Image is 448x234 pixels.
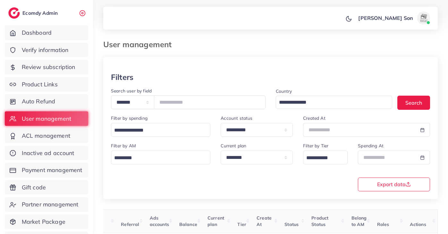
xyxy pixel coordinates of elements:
a: Auto Refund [5,94,88,109]
span: Export data [377,182,411,187]
label: Created At [303,115,325,121]
input: Search for option [112,126,202,135]
label: Account status [221,115,252,121]
input: Search for option [277,98,384,108]
a: Product Links [5,77,88,92]
p: [PERSON_NAME] Son [358,14,413,22]
a: Gift code [5,180,88,195]
input: Search for option [112,153,202,163]
span: Payment management [22,166,82,174]
div: Search for option [303,151,348,164]
label: Filter by AM [111,143,136,149]
span: ACL management [22,132,70,140]
h3: User management [103,40,177,49]
span: Dashboard [22,29,52,37]
span: Review subscription [22,63,75,71]
span: Actions [410,221,426,227]
span: Auto Refund [22,97,55,106]
a: Verify information [5,43,88,57]
a: [PERSON_NAME] Sonavatar [355,12,433,24]
div: Search for option [111,123,210,137]
a: Market Package [5,214,88,229]
span: User management [22,115,71,123]
span: Belong to AM [351,215,367,227]
a: Dashboard [5,25,88,40]
span: Product Links [22,80,58,89]
img: logo [8,7,20,19]
span: Create At [257,215,272,227]
a: Partner management [5,197,88,212]
label: Search user by field [111,88,152,94]
button: Export data [358,178,430,191]
span: Market Package [22,218,65,226]
a: logoEcomdy Admin [8,7,59,19]
a: ACL management [5,128,88,143]
input: Search for option [304,153,339,163]
span: Balance [179,221,197,227]
span: Referral [121,221,139,227]
a: Inactive ad account [5,146,88,160]
a: Payment management [5,163,88,178]
button: Search [397,96,430,109]
span: Product Status [311,215,328,227]
span: Gift code [22,183,46,192]
h2: Ecomdy Admin [22,10,59,16]
span: Status [284,221,299,227]
label: Country [276,88,292,94]
label: Filter by Tier [303,143,328,149]
a: User management [5,111,88,126]
label: Filter by spending [111,115,148,121]
div: Search for option [276,96,393,109]
div: Search for option [111,151,210,164]
img: avatar [417,12,430,24]
span: Current plan [207,215,224,227]
label: Spending At [358,143,384,149]
span: Inactive ad account [22,149,74,157]
span: Partner management [22,200,79,209]
span: Roles [377,221,389,227]
a: Review subscription [5,60,88,74]
span: Ads accounts [150,215,169,227]
span: Tier [237,221,246,227]
label: Current plan [221,143,246,149]
span: Verify information [22,46,69,54]
h3: Filters [111,73,133,82]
